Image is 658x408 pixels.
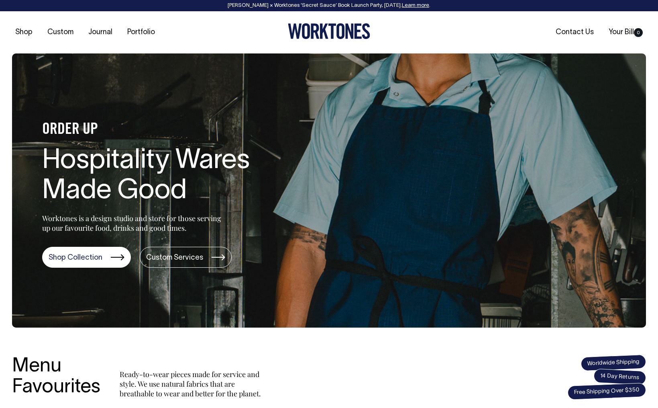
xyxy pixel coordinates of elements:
a: Portfolio [124,26,158,39]
a: Shop Collection [42,247,131,268]
h4: ORDER UP [42,121,299,138]
a: Shop [12,26,36,39]
p: Worktones is a design studio and store for those serving up our favourite food, drinks and good t... [42,213,225,233]
a: Contact Us [552,26,597,39]
span: Worldwide Shipping [581,355,646,371]
span: 0 [634,28,643,37]
h1: Hospitality Wares Made Good [42,146,299,207]
a: Journal [85,26,116,39]
p: Ready-to-wear pieces made for service and style. We use natural fabrics that are breathable to we... [120,369,264,398]
div: [PERSON_NAME] × Worktones ‘Secret Sauce’ Book Launch Party, [DATE]. . [8,3,650,8]
a: Learn more [402,3,429,8]
a: Custom [44,26,77,39]
a: Your Bill0 [605,26,646,39]
a: Custom Services [140,247,232,268]
span: 14 Day Returns [593,369,646,385]
h3: Menu Favourites [12,356,100,399]
span: Free Shipping Over $350 [567,383,646,400]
